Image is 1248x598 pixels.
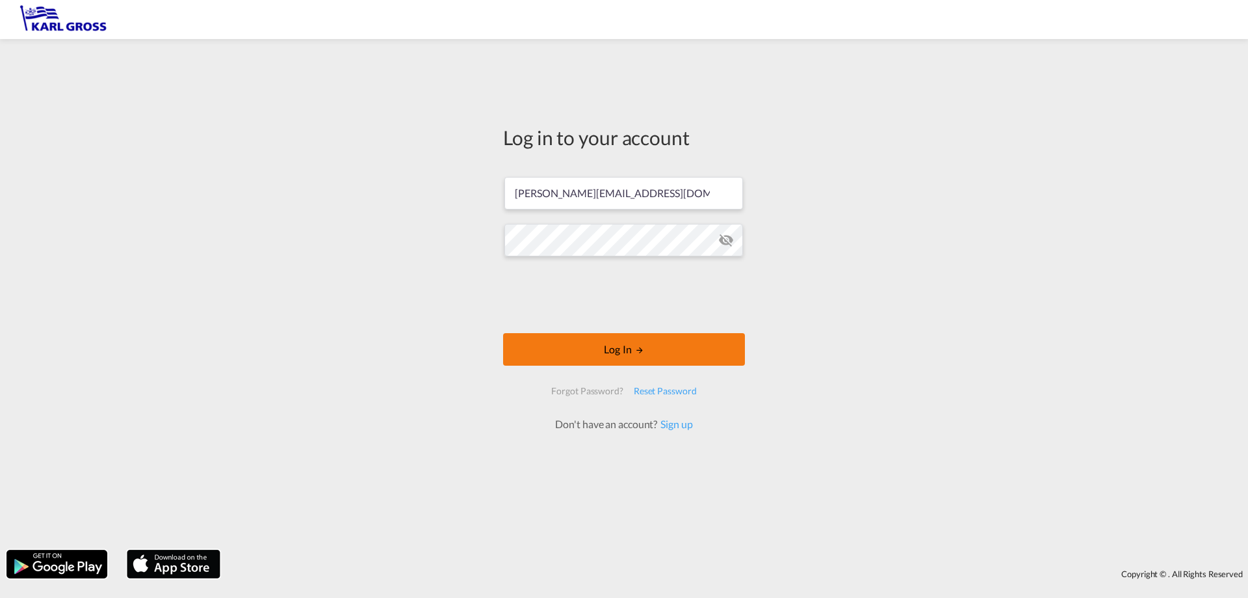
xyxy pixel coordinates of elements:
iframe: reCAPTCHA [525,269,723,320]
img: google.png [5,549,109,580]
div: Log in to your account [503,124,745,151]
div: Copyright © . All Rights Reserved [227,563,1248,585]
md-icon: icon-eye-off [718,232,734,248]
div: Forgot Password? [546,379,628,403]
a: Sign up [657,418,692,430]
div: Reset Password [629,379,702,403]
div: Don't have an account? [541,417,707,431]
input: Enter email/phone number [504,177,743,210]
img: apple.png [125,549,222,580]
img: 3269c73066d711f095e541db4db89301.png [19,5,107,34]
button: LOGIN [503,333,745,366]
